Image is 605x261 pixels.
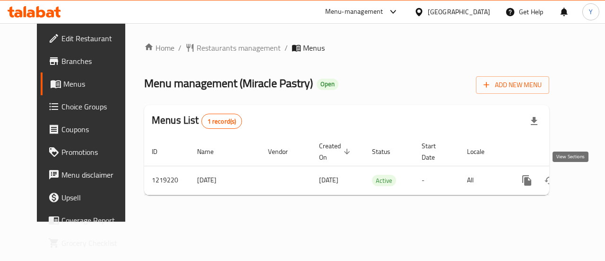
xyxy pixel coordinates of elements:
span: Name [197,146,226,157]
li: / [285,42,288,54]
a: Menus [41,72,138,95]
li: / [178,42,181,54]
button: Add New Menu [476,76,549,94]
div: Active [372,175,396,186]
span: ID [152,146,170,157]
div: Menu-management [325,6,383,18]
span: Active [372,175,396,186]
div: Open [317,79,338,90]
div: Total records count [201,114,242,129]
button: Change Status [538,169,561,192]
span: Branches [61,55,130,67]
span: Open [317,80,338,88]
span: Status [372,146,403,157]
a: Promotions [41,141,138,163]
a: Menu disclaimer [41,163,138,186]
span: Edit Restaurant [61,33,130,44]
span: Promotions [61,146,130,158]
span: Start Date [422,140,448,163]
td: - [414,166,459,195]
a: Upsell [41,186,138,209]
span: Menus [303,42,325,54]
span: 1 record(s) [202,117,242,126]
span: Grocery Checklist [61,237,130,249]
span: Coupons [61,124,130,135]
span: Created On [319,140,353,163]
a: Branches [41,50,138,72]
td: [DATE] [190,166,260,195]
span: Coverage Report [61,215,130,226]
button: more [516,169,538,192]
span: Menus [63,78,130,90]
span: Vendor [268,146,300,157]
a: Choice Groups [41,95,138,118]
span: Choice Groups [61,101,130,112]
a: Restaurants management [185,42,281,54]
a: Edit Restaurant [41,27,138,50]
a: Grocery Checklist [41,232,138,254]
span: Upsell [61,192,130,203]
span: Restaurants management [197,42,281,54]
span: Y [589,7,593,17]
td: All [459,166,508,195]
div: [GEOGRAPHIC_DATA] [428,7,490,17]
h2: Menus List [152,113,242,129]
div: Export file [523,110,545,133]
span: Add New Menu [484,79,542,91]
td: 1219220 [144,166,190,195]
span: Locale [467,146,497,157]
span: [DATE] [319,174,338,186]
a: Coverage Report [41,209,138,232]
span: Menu disclaimer [61,169,130,180]
nav: breadcrumb [144,42,549,54]
span: Menu management ( Miracle Pastry ) [144,72,313,94]
a: Home [144,42,174,54]
a: Coupons [41,118,138,141]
